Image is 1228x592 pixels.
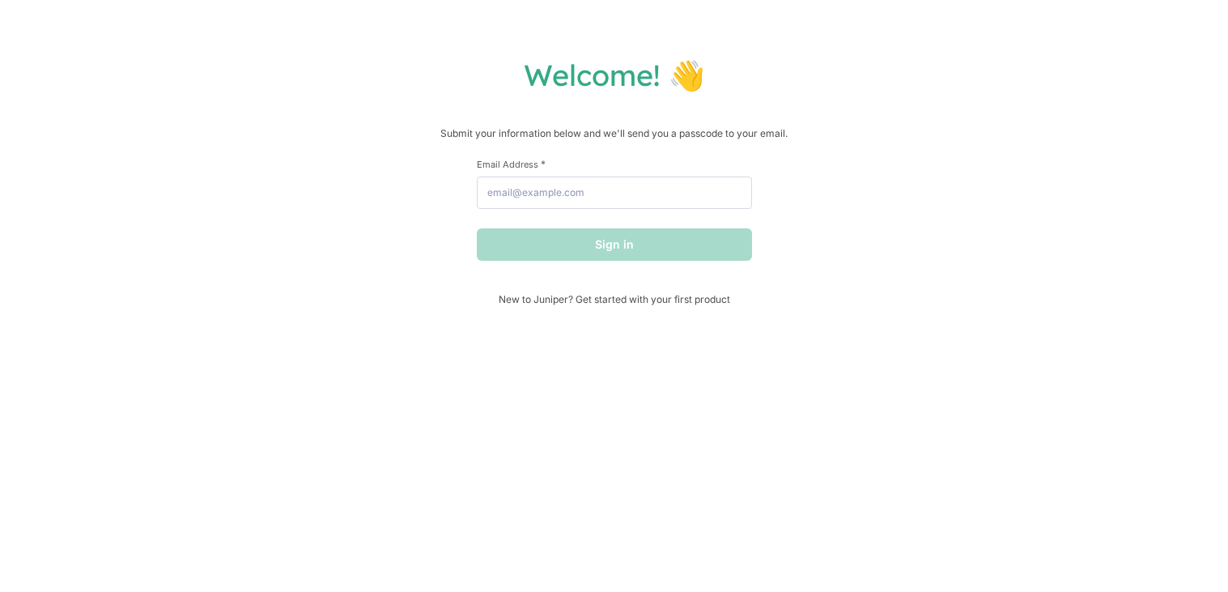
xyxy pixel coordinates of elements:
h1: Welcome! 👋 [16,57,1212,93]
input: email@example.com [477,177,752,209]
label: Email Address [477,158,752,170]
p: Submit your information below and we'll send you a passcode to your email. [16,126,1212,142]
span: This field is required. [541,158,546,170]
span: New to Juniper? Get started with your first product [477,293,752,305]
